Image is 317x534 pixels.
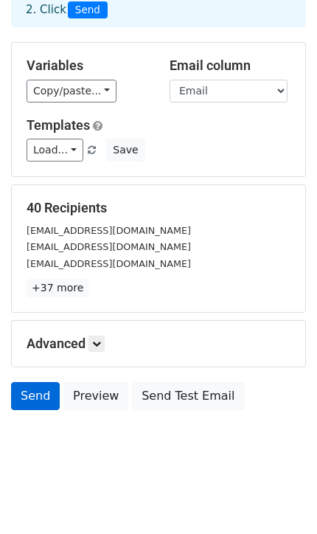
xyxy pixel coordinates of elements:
a: Templates [27,117,90,133]
a: Send Test Email [132,382,244,410]
span: Send [68,1,108,19]
a: +37 more [27,279,88,297]
a: Preview [63,382,128,410]
a: Send [11,382,60,410]
small: [EMAIL_ADDRESS][DOMAIN_NAME] [27,225,191,236]
h5: Variables [27,58,147,74]
small: [EMAIL_ADDRESS][DOMAIN_NAME] [27,241,191,252]
iframe: Chat Widget [243,463,317,534]
a: Copy/paste... [27,80,116,103]
h5: Email column [170,58,290,74]
button: Save [106,139,144,162]
h5: 40 Recipients [27,200,290,216]
h5: Advanced [27,336,290,352]
a: Load... [27,139,83,162]
small: [EMAIL_ADDRESS][DOMAIN_NAME] [27,258,191,269]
